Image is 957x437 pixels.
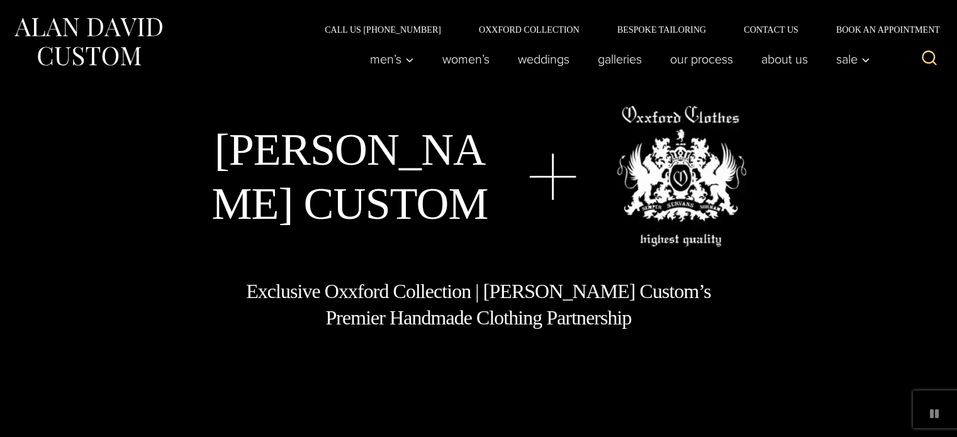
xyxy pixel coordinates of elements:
span: Men’s [370,53,414,65]
a: Contact Us [725,25,817,34]
a: Book an Appointment [817,25,944,34]
span: Sale [836,53,870,65]
button: View Search Form [914,44,944,74]
a: Call Us [PHONE_NUMBER] [306,25,460,34]
button: pause animated background image [924,404,944,424]
a: Our Process [656,47,747,72]
nav: Primary Navigation [356,47,877,72]
a: About Us [747,47,822,72]
a: Women’s [428,47,504,72]
a: Oxxford Collection [460,25,598,34]
a: Galleries [584,47,656,72]
h1: Exclusive Oxxford Collection | [PERSON_NAME] Custom’s Premier Handmade Clothing Partnership [245,279,712,331]
a: weddings [504,47,584,72]
img: oxxford clothes, highest quality [617,106,746,247]
a: Bespoke Tailoring [598,25,725,34]
img: Alan David Custom [13,14,164,70]
nav: Secondary Navigation [306,25,944,34]
h1: [PERSON_NAME] Custom [211,123,489,231]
